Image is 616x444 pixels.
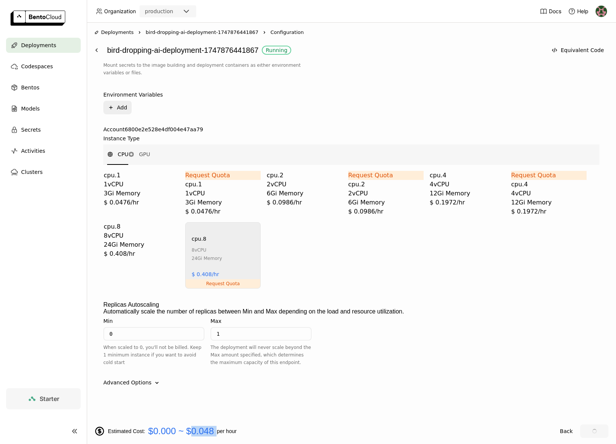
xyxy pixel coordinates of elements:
[348,171,424,180] div: Request Quota
[104,8,136,15] span: Organization
[103,308,599,315] div: Automatically scale the number of replicas between Min and Max depending on the load and resource...
[146,29,258,36] span: bird-dropping-ai-deployment-1747876441867
[267,198,342,207] div: $ 0.0986/hr
[11,11,65,26] img: logo
[511,198,587,207] div: 12Gi Memory
[430,171,505,180] div: cpu.4
[21,41,56,50] span: Deployments
[108,104,114,111] svg: Plus
[267,171,342,180] div: cpu.2
[21,62,53,71] span: Codespaces
[348,198,424,207] div: 6Gi Memory
[540,8,561,15] a: Docs
[549,8,561,15] span: Docs
[94,29,608,36] nav: Breadcrumbs navigation
[185,180,261,189] div: cpu.1
[267,180,342,189] div: 2 vCPU
[430,189,505,198] div: 12Gi Memory
[174,8,175,15] input: Selected production.
[192,235,206,243] div: cpu.8
[6,101,81,116] a: Models
[577,8,588,15] span: Help
[185,189,261,198] div: 1 vCPU
[261,29,267,35] svg: Right
[596,6,607,17] img: Admin Prod
[94,29,134,36] div: Deployments
[21,104,40,113] span: Models
[348,207,424,216] div: $ 0.0986/hr
[6,164,81,180] a: Clusters
[104,189,179,198] div: 3Gi Memory
[104,240,179,249] div: 24Gi Memory
[103,101,132,114] button: Add
[348,180,424,189] div: cpu.2
[430,180,505,189] div: 4 vCPU
[6,59,81,74] a: Codespaces
[103,301,159,308] div: Replicas Autoscaling
[267,189,342,198] div: 6Gi Memory
[547,43,608,57] button: Equivalent Code
[103,92,163,98] div: Environment Variables
[104,180,179,189] div: 1 vCPU
[148,426,214,436] span: $0.000 ~ $0.048
[185,207,261,216] div: $ 0.0476/hr
[104,171,179,180] div: cpu.1
[103,318,113,324] div: Min
[40,395,59,403] span: Starter
[210,344,312,366] div: The deployment will never scale beyond the Max amount specified, which determines the maximum cap...
[103,344,204,366] div: When scaled to 0, you'll not be billed. Keep 1 minimum instance if you want to avoid cold start
[6,38,81,53] a: Deployments
[192,270,219,278] div: $ 0.408/hr
[104,249,179,258] div: $ 0.408/hr
[21,167,43,177] span: Clusters
[511,171,587,216] div: Request Quotacpu.44vCPU12Gi Memory$ 0.1972/hr
[430,171,505,216] div: cpu.44vCPU12Gi Memory$ 0.1972/hr
[580,424,608,438] button: loading Update
[430,198,505,207] div: $ 0.1972/hr
[186,279,260,288] div: Request Quota
[192,246,222,254] div: 8 vCPU
[101,29,134,36] span: Deployments
[137,29,143,35] svg: Right
[270,29,304,36] span: Configuration
[511,180,587,189] div: cpu.4
[103,379,152,386] div: Advanced Options
[568,8,588,15] div: Help
[192,254,222,263] div: 24Gi Memory
[185,171,261,216] div: Request Quotacpu.11vCPU3Gi Memory$ 0.0476/hr
[6,80,81,95] a: Bentos
[6,122,81,137] a: Secrets
[210,318,221,324] div: Max
[185,198,261,207] div: 3Gi Memory
[107,43,543,57] div: bird-dropping-ai-deployment-1747876441867
[104,171,179,216] div: cpu.11vCPU3Gi Memory$ 0.0476/hr
[266,47,287,53] div: Running
[104,222,179,231] div: cpu.8
[511,207,587,216] div: $ 0.1972/hr
[21,125,41,134] span: Secrets
[103,378,599,387] div: Advanced Options
[103,61,309,77] div: Mount secrets to the image building and deployment containers as either environment variables or ...
[21,83,39,92] span: Bentos
[104,231,179,240] div: 8 vCPU
[104,222,179,289] div: cpu.88vCPU24Gi Memory$ 0.408/hr
[21,146,45,155] span: Activities
[139,151,150,158] span: GPU
[145,8,173,15] div: production
[94,426,552,436] div: Estimated Cost: per hour
[511,189,587,198] div: 4 vCPU
[348,171,424,216] div: Request Quotacpu.22vCPU6Gi Memory$ 0.0986/hr
[118,151,128,158] span: CPU
[348,189,424,198] div: 2 vCPU
[6,143,81,158] a: Activities
[103,135,140,141] div: Instance Type
[185,222,261,289] div: Request Quotacpu.88vCPU24Gi Memory$ 0.408/hr
[555,424,577,438] button: Back
[103,126,599,132] label: Account6800e2e528e4df004e47aa79
[185,171,261,180] div: Request Quota
[267,171,342,216] div: cpu.22vCPU6Gi Memory$ 0.0986/hr
[6,388,81,409] a: Starter
[104,198,179,207] div: $ 0.0476/hr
